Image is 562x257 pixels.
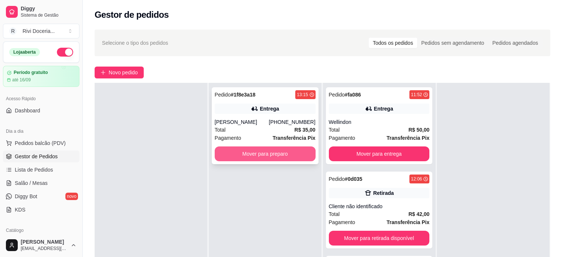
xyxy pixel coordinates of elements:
span: Diggy Bot [15,193,37,200]
div: 13:15 [297,92,308,98]
strong: # 1f8e3a18 [231,92,255,98]
span: Pagamento [329,218,355,226]
span: Pedido [329,176,345,182]
div: Entrega [260,105,279,112]
a: DiggySistema de Gestão [3,3,79,21]
span: Total [329,126,340,134]
span: Novo pedido [109,68,138,77]
span: Pagamento [215,134,241,142]
div: [PHONE_NUMBER] [269,118,315,126]
strong: # 0d035 [345,176,362,182]
strong: Transferência Pix [386,219,429,225]
span: [PERSON_NAME] [21,239,68,246]
span: Sistema de Gestão [21,12,76,18]
button: Mover para preparo [215,146,316,161]
div: Acesso Rápido [3,93,79,105]
strong: R$ 42,00 [408,211,429,217]
div: Wellindon [329,118,430,126]
span: [EMAIL_ADDRESS][DOMAIN_NAME] [21,246,68,251]
h2: Gestor de pedidos [95,9,169,21]
div: Retirada [373,189,394,197]
span: Dashboard [15,107,40,114]
button: [PERSON_NAME][EMAIL_ADDRESS][DOMAIN_NAME] [3,236,79,254]
a: Salão / Mesas [3,177,79,189]
div: Rivi Doceria ... [23,27,55,35]
strong: Transferência Pix [273,135,316,141]
a: Dashboard [3,105,79,116]
span: Salão / Mesas [15,179,48,187]
strong: R$ 50,00 [408,127,429,133]
strong: # fa086 [345,92,361,98]
span: Total [329,210,340,218]
div: Loja aberta [9,48,40,56]
span: Pagamento [329,134,355,142]
div: Cliente não identificado [329,203,430,210]
div: Pedidos agendados [488,38,542,48]
a: KDS [3,204,79,216]
a: Período gratuitoaté 16/09 [3,66,79,87]
a: Gestor de Pedidos [3,151,79,162]
span: Diggy [21,6,76,12]
button: Pedidos balcão (PDV) [3,137,79,149]
article: Período gratuito [14,70,48,75]
div: Dia a dia [3,125,79,137]
button: Novo pedido [95,67,144,78]
div: Entrega [374,105,393,112]
span: plus [101,70,106,75]
a: Diggy Botnovo [3,190,79,202]
strong: Transferência Pix [386,135,429,141]
div: Catálogo [3,224,79,236]
span: Pedido [329,92,345,98]
span: Selecione o tipo dos pedidos [102,39,168,47]
span: Lista de Pedidos [15,166,53,173]
strong: R$ 35,00 [294,127,316,133]
button: Select a team [3,24,79,38]
div: Todos os pedidos [369,38,417,48]
div: Pedidos sem agendamento [417,38,488,48]
span: Pedidos balcão (PDV) [15,139,66,147]
button: Alterar Status [57,48,73,57]
article: até 16/09 [12,77,31,83]
div: [PERSON_NAME] [215,118,269,126]
span: KDS [15,206,25,213]
div: 12:06 [411,176,422,182]
div: 11:52 [411,92,422,98]
button: Mover para entrega [329,146,430,161]
span: R [9,27,17,35]
span: Total [215,126,226,134]
button: Mover para retirada disponível [329,231,430,246]
span: Gestor de Pedidos [15,153,58,160]
a: Lista de Pedidos [3,164,79,176]
span: Pedido [215,92,231,98]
